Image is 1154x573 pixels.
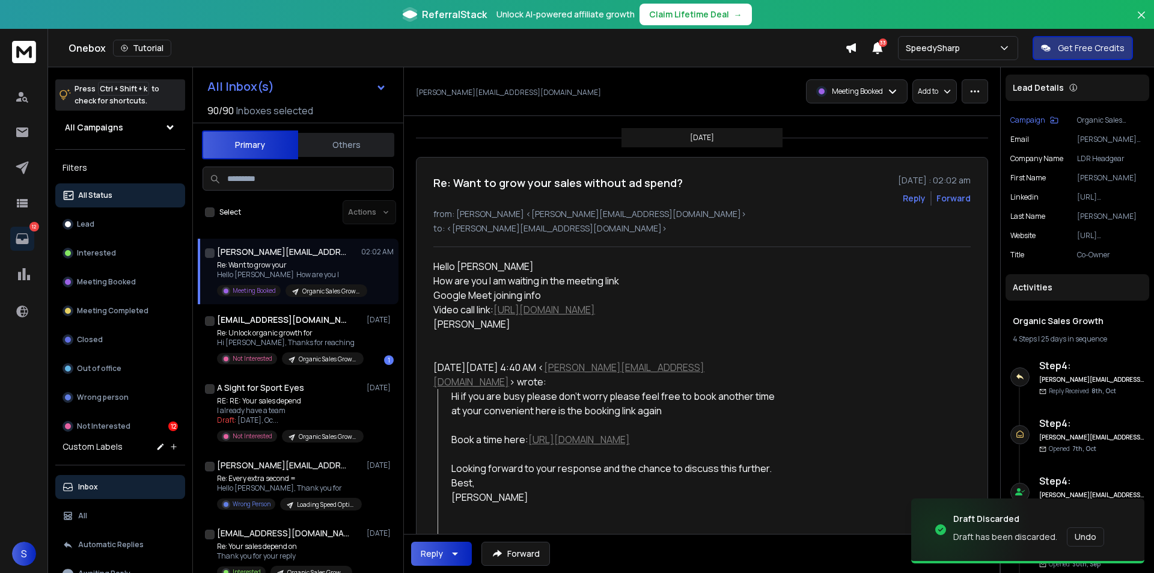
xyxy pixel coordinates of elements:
[217,328,361,338] p: Re: Unlock organic growth for
[367,315,394,325] p: [DATE]
[367,383,394,393] p: [DATE]
[451,447,785,504] div: Looking forward to your response and the chance to discuss this further. Best, [PERSON_NAME]
[1049,444,1096,453] p: Opened
[1058,42,1125,54] p: Get Free Credits
[411,542,472,566] button: Reply
[217,246,349,258] h1: [PERSON_NAME][EMAIL_ADDRESS][DOMAIN_NAME]
[953,531,1057,543] span: Draft has been discarded.
[298,132,394,158] button: Others
[1077,192,1144,202] p: [URL][DOMAIN_NAME][PERSON_NAME]
[75,83,159,107] p: Press to check for shortcuts.
[1077,250,1144,260] p: Co-Owner
[207,103,234,118] span: 90 / 90
[1049,387,1116,396] p: Reply Received
[217,415,236,425] span: Draft:
[233,432,272,441] p: Not Interested
[55,533,185,557] button: Automatic Replies
[233,500,270,509] p: Wrong Person
[1013,315,1142,327] h1: Organic Sales Growth
[433,208,971,220] p: from: [PERSON_NAME] <[PERSON_NAME][EMAIL_ADDRESS][DOMAIN_NAME]>
[77,219,94,229] p: Lead
[918,87,938,96] p: Add to
[219,207,241,217] label: Select
[168,421,178,431] div: 12
[55,504,185,528] button: All
[1039,416,1144,431] h6: Step 4 :
[1010,173,1046,183] p: First Name
[1039,358,1144,373] h6: Step 4 :
[906,42,965,54] p: SpeedySharp
[1039,375,1144,384] h6: [PERSON_NAME][EMAIL_ADDRESS][DOMAIN_NAME]
[496,8,635,20] p: Unlock AI-powered affiliate growth
[55,241,185,265] button: Interested
[55,115,185,139] button: All Campaigns
[1013,334,1142,344] div: |
[416,88,601,97] p: [PERSON_NAME][EMAIL_ADDRESS][DOMAIN_NAME]
[217,527,349,539] h1: [EMAIL_ADDRESS][DOMAIN_NAME]
[1039,433,1144,442] h6: [PERSON_NAME][EMAIL_ADDRESS][DOMAIN_NAME]
[55,475,185,499] button: Inbox
[233,354,272,363] p: Not Interested
[77,306,148,316] p: Meeting Completed
[217,396,361,406] p: RE: RE: Your sales depend
[1134,7,1149,36] button: Close banner
[898,174,971,186] p: [DATE] : 02:02 am
[78,482,98,492] p: Inbox
[10,227,34,251] a: 12
[217,406,361,415] p: I already have a team
[55,299,185,323] button: Meeting Completed
[1077,154,1144,164] p: LDR Headgear
[1010,115,1045,125] p: Campaign
[299,432,356,441] p: Organic Sales Growth
[297,500,355,509] p: Loading Speed Optimization
[1091,387,1116,395] span: 8th, Oct
[55,270,185,294] button: Meeting Booked
[55,385,185,409] button: Wrong person
[1077,212,1144,221] p: [PERSON_NAME]
[640,4,752,25] button: Claim Lifetime Deal→
[1010,192,1039,202] p: linkedin
[879,38,887,47] span: 33
[237,415,278,425] span: [DATE], Oc ...
[493,303,595,316] a: [URL][DOMAIN_NAME]
[911,494,1031,566] img: image
[1077,173,1144,183] p: [PERSON_NAME]
[78,191,112,200] p: All Status
[217,314,349,326] h1: [EMAIL_ADDRESS][DOMAIN_NAME]
[77,335,103,345] p: Closed
[361,247,394,257] p: 02:02 AM
[113,40,171,57] button: Tutorial
[953,513,1104,525] div: Draft Discarded
[63,441,123,453] h3: Custom Labels
[217,382,304,394] h1: A Sight for Sport Eyes
[832,87,883,96] p: Meeting Booked
[12,542,36,566] button: S
[55,414,185,438] button: Not Interested12
[1041,334,1107,344] span: 25 days in sequence
[1010,115,1058,125] button: Campaign
[77,421,130,431] p: Not Interested
[1010,154,1063,164] p: Company Name
[1013,334,1037,344] span: 4 Steps
[217,542,352,551] p: Re: Your sales depend on
[217,483,361,493] p: Hello [PERSON_NAME], Thank you for
[29,222,39,231] p: 12
[55,357,185,381] button: Out of office
[936,192,971,204] div: Forward
[422,7,487,22] span: ReferralStack
[302,287,360,296] p: Organic Sales Growth
[198,75,396,99] button: All Inbox(s)
[421,548,443,560] div: Reply
[217,270,361,280] p: Hello [PERSON_NAME] How are you I
[384,355,394,365] div: 1
[299,355,356,364] p: Organic Sales Growth
[233,286,276,295] p: Meeting Booked
[433,361,704,388] a: [PERSON_NAME][EMAIL_ADDRESS][DOMAIN_NAME]
[65,121,123,133] h1: All Campaigns
[69,40,845,57] div: Onebox
[528,433,630,446] a: [URL][DOMAIN_NAME]
[433,174,683,191] h1: Re: Want to grow your sales without ad spend?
